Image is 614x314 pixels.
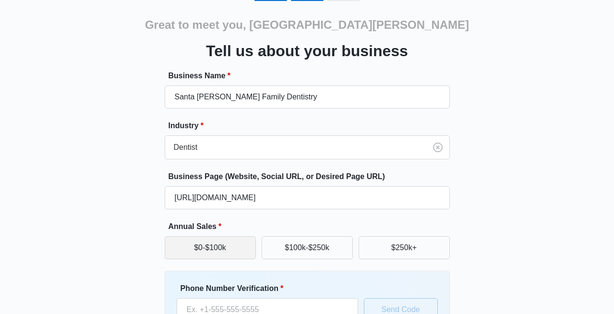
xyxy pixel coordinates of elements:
h3: Tell us about your business [206,39,408,62]
button: Clear [430,140,445,155]
h2: Great to meet you, [GEOGRAPHIC_DATA][PERSON_NAME] [145,16,469,34]
button: $0-$100k [165,236,256,259]
label: Phone Number Verification [181,283,362,294]
input: e.g. janesplumbing.com [165,186,450,209]
label: Business Page (Website, Social URL, or Desired Page URL) [169,171,454,182]
label: Industry [169,120,454,132]
label: Annual Sales [169,221,454,232]
button: $100k-$250k [262,236,353,259]
button: $250k+ [359,236,450,259]
label: Business Name [169,70,454,82]
input: e.g. Jane's Plumbing [165,85,450,109]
